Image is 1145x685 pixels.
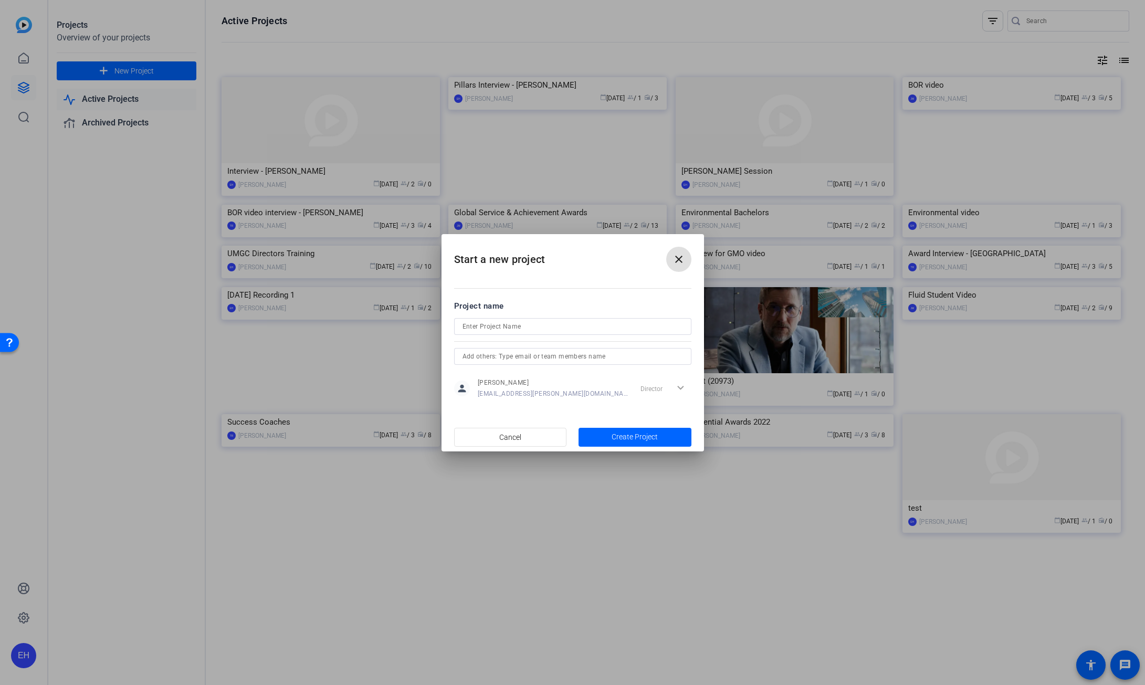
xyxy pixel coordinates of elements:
[463,350,683,363] input: Add others: Type email or team members name
[579,428,691,447] button: Create Project
[454,428,567,447] button: Cancel
[454,300,691,312] div: Project name
[463,320,683,333] input: Enter Project Name
[442,234,704,277] h2: Start a new project
[478,378,628,387] span: [PERSON_NAME]
[673,253,685,266] mat-icon: close
[478,389,628,398] span: [EMAIL_ADDRESS][PERSON_NAME][DOMAIN_NAME]
[612,431,658,442] span: Create Project
[454,381,470,396] mat-icon: person
[499,427,521,447] span: Cancel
